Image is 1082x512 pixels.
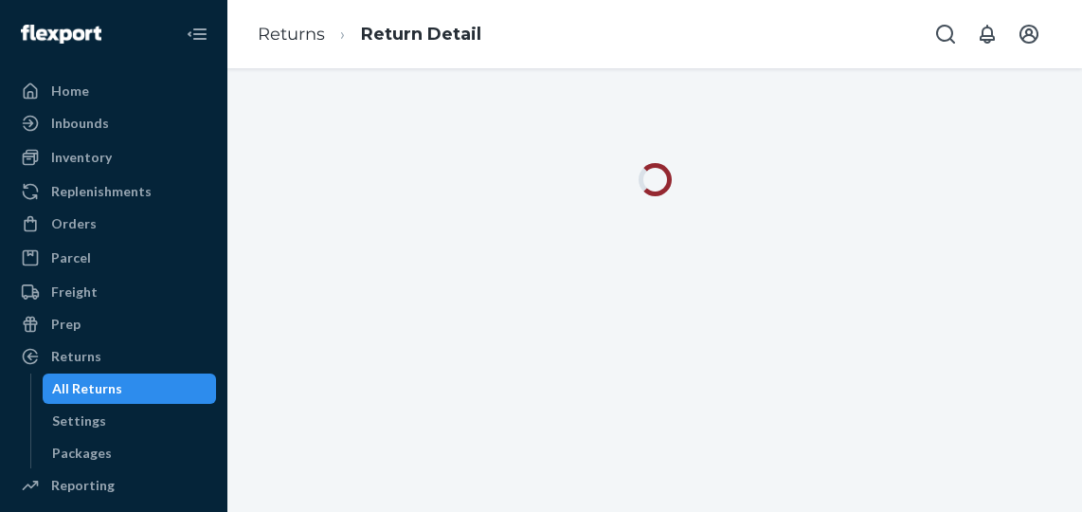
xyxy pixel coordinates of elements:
a: Orders [11,209,216,239]
a: Prep [11,309,216,339]
img: Flexport logo [21,25,101,44]
button: Close Navigation [178,15,216,53]
div: Replenishments [51,182,152,201]
div: Inventory [51,148,112,167]
button: Open account menu [1010,15,1048,53]
div: Orders [51,214,97,233]
div: Freight [51,283,98,302]
div: Reporting [51,476,115,495]
button: Open notifications [968,15,1006,53]
a: Reporting [11,470,216,501]
a: Packages [43,438,217,468]
a: Home [11,76,216,106]
button: Open Search Box [927,15,965,53]
div: Prep [51,315,81,334]
a: Replenishments [11,176,216,207]
div: Packages [52,444,112,463]
a: All Returns [43,374,217,404]
div: Home [51,82,89,101]
a: Return Detail [361,24,481,45]
a: Settings [43,406,217,436]
a: Inbounds [11,108,216,138]
div: Settings [52,411,106,430]
div: Inbounds [51,114,109,133]
div: Returns [51,347,101,366]
a: Inventory [11,142,216,173]
ol: breadcrumbs [243,7,496,63]
a: Parcel [11,243,216,273]
a: Returns [11,341,216,372]
a: Returns [258,24,325,45]
div: All Returns [52,379,122,398]
a: Freight [11,277,216,307]
div: Parcel [51,248,91,267]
